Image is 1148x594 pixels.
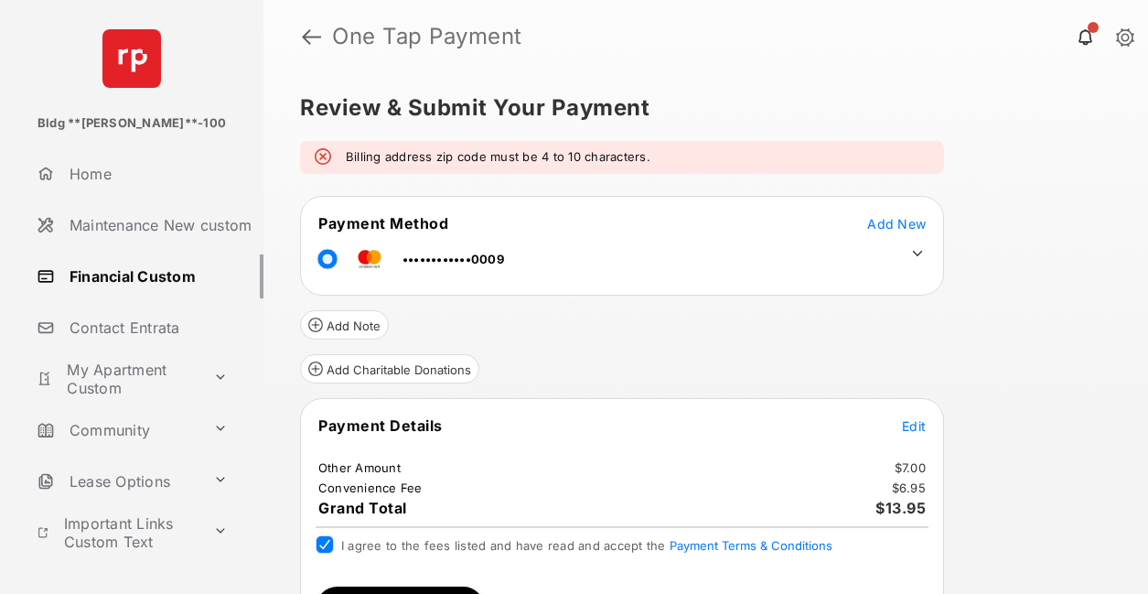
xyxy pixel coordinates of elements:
[29,254,263,298] a: Financial Custom
[29,203,263,247] a: Maintenance New custom
[318,499,407,517] span: Grand Total
[341,538,832,553] span: I agree to the fees listed and have read and accept the
[102,29,161,88] img: svg+xml;base64,PHN2ZyB4bWxucz0iaHR0cDovL3d3dy53My5vcmcvMjAwMC9zdmciIHdpZHRoPSI2NCIgaGVpZ2h0PSI2NC...
[875,499,926,517] span: $13.95
[38,114,226,133] p: Bldg **[PERSON_NAME]**-100
[29,511,206,555] a: Important Links Custom Text
[318,416,443,435] span: Payment Details
[670,538,832,553] button: I agree to the fees listed and have read and accept the
[402,252,504,266] span: ••••••••••••0009
[346,148,650,167] em: Billing address zip code must be 4 to 10 characters.
[29,357,206,401] a: My Apartment Custom
[332,26,522,48] strong: One Tap Payment
[29,459,206,503] a: Lease Options
[891,480,927,496] td: $6.95
[317,459,402,476] td: Other Amount
[902,418,926,434] span: Edit
[300,310,389,340] button: Add Note
[867,214,926,232] button: Add New
[300,354,479,383] button: Add Charitable Donations
[29,152,263,196] a: Home
[867,216,926,232] span: Add New
[300,97,1097,119] h5: Review & Submit Your Payment
[317,480,424,496] td: Convenience Fee
[318,214,448,232] span: Payment Method
[902,416,926,435] button: Edit
[29,408,206,452] a: Community
[29,306,263,350] a: Contact Entrata
[894,459,927,476] td: $7.00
